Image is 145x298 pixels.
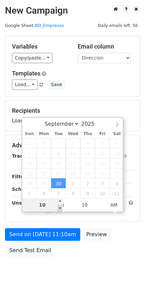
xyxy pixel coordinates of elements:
[95,178,109,188] span: October 3, 2025
[36,168,51,178] span: September 22, 2025
[109,168,124,178] span: September 27, 2025
[12,153,34,159] strong: Tracking
[22,138,37,148] span: August 31, 2025
[66,138,80,148] span: September 3, 2025
[109,138,124,148] span: September 6, 2025
[35,23,64,28] a: BD_Empresas
[96,22,140,29] span: Daily emails left: 50
[66,168,80,178] span: September 24, 2025
[51,148,66,158] span: September 9, 2025
[5,5,140,16] h2: New Campaign
[80,188,95,198] span: October 9, 2025
[96,23,140,28] a: Daily emails left: 50
[51,138,66,148] span: September 2, 2025
[5,228,80,241] a: Send on [DATE] 11:10am
[51,158,66,168] span: September 16, 2025
[80,178,95,188] span: October 2, 2025
[66,132,80,136] span: Wed
[12,43,68,50] h5: Variables
[22,188,37,198] span: October 5, 2025
[36,148,51,158] span: September 8, 2025
[36,138,51,148] span: September 1, 2025
[12,70,40,77] a: Templates
[80,138,95,148] span: September 4, 2025
[22,198,63,212] input: Hour
[12,142,133,149] h5: Advanced
[51,178,66,188] span: September 30, 2025
[12,187,36,192] strong: Schedule
[66,158,80,168] span: September 17, 2025
[36,188,51,198] span: October 6, 2025
[79,121,103,127] input: Year
[48,79,65,90] button: Save
[78,43,133,50] h5: Email column
[51,132,66,136] span: Tue
[109,148,124,158] span: September 13, 2025
[109,178,124,188] span: October 4, 2025
[80,168,95,178] span: September 25, 2025
[80,148,95,158] span: September 11, 2025
[12,107,133,114] h5: Recipients
[66,148,80,158] span: September 10, 2025
[109,132,124,136] span: Sat
[109,188,124,198] span: October 11, 2025
[51,168,66,178] span: September 23, 2025
[5,23,64,28] small: Google Sheet:
[66,188,80,198] span: October 8, 2025
[12,79,37,90] a: Load...
[22,132,37,136] span: Sun
[95,168,109,178] span: September 26, 2025
[64,198,105,212] input: Minute
[112,266,145,298] iframe: Chat Widget
[36,132,51,136] span: Mon
[12,174,29,179] strong: Filters
[36,158,51,168] span: September 15, 2025
[80,132,95,136] span: Thu
[112,266,145,298] div: Widget de chat
[45,208,105,214] a: Copy unsubscribe link
[36,178,51,188] span: September 29, 2025
[80,158,95,168] span: September 18, 2025
[109,158,124,168] span: September 20, 2025
[12,107,133,124] div: Loading...
[22,178,37,188] span: September 28, 2025
[12,53,52,63] a: Copy/paste...
[82,228,111,241] a: Preview
[22,168,37,178] span: September 21, 2025
[95,132,109,136] span: Fri
[95,188,109,198] span: October 10, 2025
[105,198,123,212] span: Click to toggle
[95,138,109,148] span: September 5, 2025
[22,148,37,158] span: September 7, 2025
[95,148,109,158] span: September 12, 2025
[62,198,64,212] span: :
[51,188,66,198] span: October 7, 2025
[5,244,55,257] a: Send Test Email
[66,178,80,188] span: October 1, 2025
[22,158,37,168] span: September 14, 2025
[12,200,44,206] strong: Unsubscribe
[95,158,109,168] span: September 19, 2025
